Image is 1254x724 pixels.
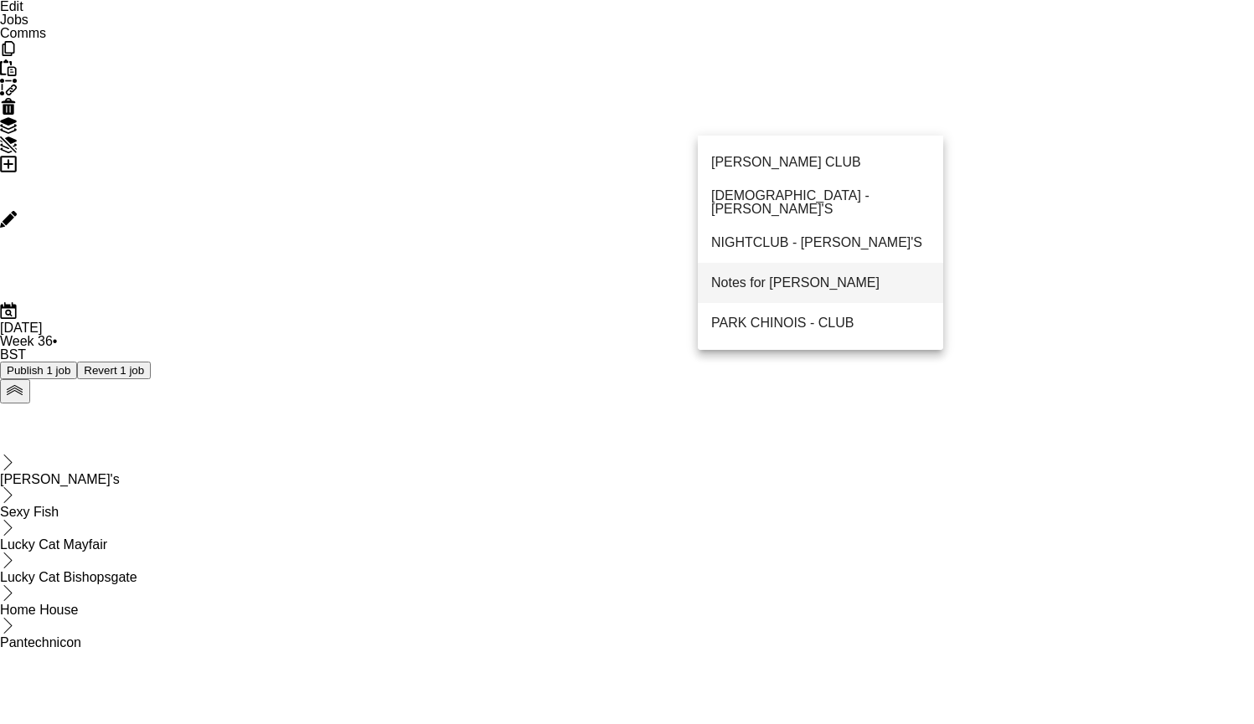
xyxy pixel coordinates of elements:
[711,156,861,169] span: [PERSON_NAME] CLUB
[711,276,880,290] span: Notes for [PERSON_NAME]
[711,316,854,330] span: PARK CHINOIS - CLUB
[77,362,151,379] button: Revert 1 job
[711,189,930,216] span: [DEMOGRAPHIC_DATA] - [PERSON_NAME]'S
[711,236,922,249] span: NIGHTCLUB - [PERSON_NAME]'S
[1170,644,1254,724] iframe: Chat Widget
